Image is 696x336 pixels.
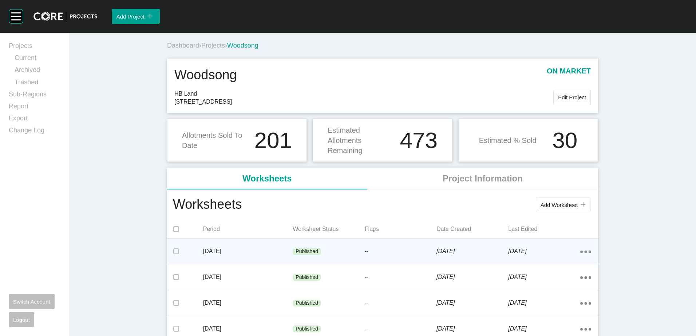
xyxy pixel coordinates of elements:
p: Flags [365,225,436,233]
p: [DATE] [203,299,293,307]
button: Edit Project [553,90,591,105]
img: core-logo-dark.3138cae2.png [33,12,97,21]
p: [DATE] [203,273,293,281]
p: [DATE] [508,325,580,333]
li: Project Information [367,168,598,189]
p: Worksheet Status [293,225,364,233]
p: on market [547,66,591,84]
a: Trashed [15,78,60,90]
p: -- [365,274,436,281]
p: Allotments Sold To Date [182,130,250,151]
a: Projects [201,42,225,49]
p: -- [365,300,436,307]
span: Woodsong [227,42,258,49]
button: Add Project [112,9,160,24]
p: [DATE] [436,247,508,255]
span: › [199,42,201,49]
span: Edit Project [558,94,586,100]
p: Published [296,325,318,333]
span: Add Worksheet [541,202,578,208]
p: [DATE] [203,247,293,255]
span: Switch Account [13,299,50,305]
p: [DATE] [203,325,293,333]
a: Sub-Regions [9,90,60,102]
li: Worksheets [167,168,367,189]
button: Add Worksheet [536,197,590,212]
span: Add Project [116,13,145,20]
a: Export [9,114,60,126]
a: Current [15,53,60,65]
span: › [225,42,227,49]
p: Period [203,225,293,233]
a: Report [9,102,60,114]
p: -- [365,325,436,333]
h1: Woodsong [174,66,237,84]
p: [DATE] [508,299,580,307]
h1: 201 [254,129,292,152]
p: [DATE] [436,273,508,281]
a: Dashboard [167,42,199,49]
button: Logout [9,312,34,327]
p: [DATE] [508,247,580,255]
p: Estimated % Sold [479,135,537,145]
span: [STREET_ADDRESS] [174,98,553,106]
p: Date Created [436,225,508,233]
p: Estimated Allotments Remaining [328,125,396,156]
a: Projects [9,41,60,53]
a: Archived [15,65,60,77]
p: Published [296,274,318,281]
span: Logout [13,317,30,323]
a: Change Log [9,126,60,138]
p: [DATE] [436,299,508,307]
h1: 30 [552,129,577,152]
p: Published [296,300,318,307]
p: [DATE] [436,325,508,333]
p: [DATE] [508,273,580,281]
p: Published [296,248,318,255]
h1: Worksheets [173,195,242,214]
h1: 473 [400,129,438,152]
span: HB Land [174,90,553,98]
button: Switch Account [9,294,55,309]
p: -- [365,248,436,255]
p: Last Edited [508,225,580,233]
